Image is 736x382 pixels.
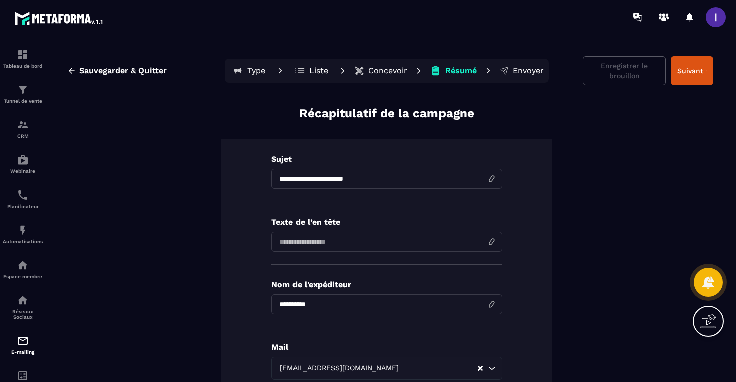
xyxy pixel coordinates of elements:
p: Envoyer [513,66,544,76]
p: Tunnel de vente [3,98,43,104]
p: Type [247,66,265,76]
p: Nom de l'expéditeur [271,280,502,289]
p: Réseaux Sociaux [3,309,43,320]
button: Clear Selected [478,365,483,372]
p: Planificateur [3,204,43,209]
img: automations [17,154,29,166]
button: Résumé [427,61,480,81]
img: automations [17,224,29,236]
button: Type [227,61,272,81]
p: Mail [271,342,502,352]
button: Concevoir [351,61,410,81]
button: Suivant [671,56,713,85]
span: Sauvegarder & Quitter [79,66,167,76]
a: formationformationTableau de bord [3,41,43,76]
p: Résumé [445,66,477,76]
p: Récapitulatif de la campagne [299,105,474,122]
a: emailemailE-mailing [3,327,43,362]
img: automations [17,259,29,271]
a: automationsautomationsAutomatisations [3,217,43,252]
p: CRM [3,133,43,139]
img: social-network [17,294,29,306]
p: Espace membre [3,274,43,279]
input: Search for option [401,363,477,374]
p: E-mailing [3,349,43,355]
button: Liste [289,61,334,81]
p: Texte de l’en tête [271,217,502,227]
img: formation [17,119,29,131]
a: formationformationTunnel de vente [3,76,43,111]
img: formation [17,49,29,61]
a: social-networksocial-networkRéseaux Sociaux [3,287,43,327]
img: formation [17,84,29,96]
button: Envoyer [497,61,547,81]
p: Concevoir [368,66,407,76]
p: Webinaire [3,168,43,174]
a: automationsautomationsWebinaire [3,146,43,181]
p: Automatisations [3,239,43,244]
img: email [17,335,29,347]
a: automationsautomationsEspace membre [3,252,43,287]
img: logo [14,9,104,27]
div: Search for option [271,357,502,380]
a: formationformationCRM [3,111,43,146]
img: scheduler [17,189,29,201]
span: [EMAIL_ADDRESS][DOMAIN_NAME] [278,363,401,374]
img: accountant [17,370,29,382]
p: Sujet [271,154,502,164]
button: Sauvegarder & Quitter [60,62,174,80]
p: Liste [309,66,328,76]
a: schedulerschedulerPlanificateur [3,181,43,217]
p: Tableau de bord [3,63,43,69]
